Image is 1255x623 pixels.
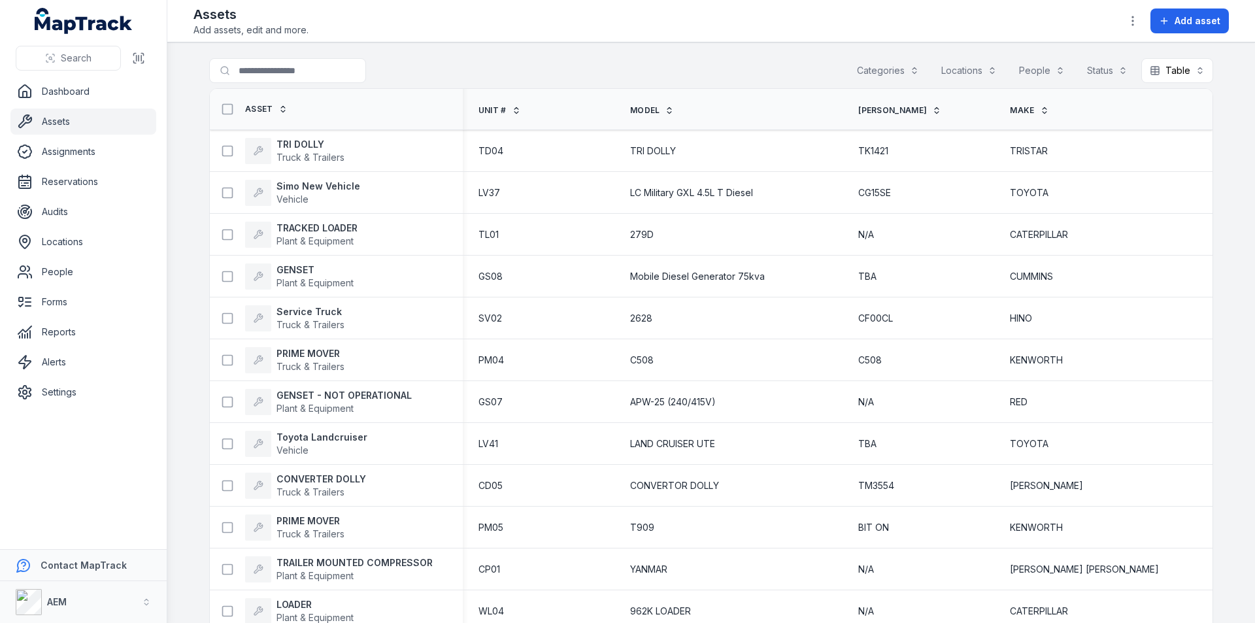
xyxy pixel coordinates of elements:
span: TRISTAR [1010,144,1048,158]
span: PM05 [478,521,503,534]
strong: PRIME MOVER [276,347,344,360]
span: APW-25 (240/415V) [630,396,716,409]
a: Forms [10,289,156,315]
span: 962K LOADER [630,605,691,618]
span: RED [1010,396,1028,409]
strong: AEM [47,596,67,607]
span: KENWORTH [1010,521,1063,534]
span: Model [630,105,660,116]
a: Service TruckTruck & Trailers [245,305,344,331]
span: CONVERTOR DOLLY [630,479,719,492]
strong: Toyota Landcruiser [276,431,367,444]
strong: TRI DOLLY [276,138,344,151]
strong: Contact MapTrack [41,560,127,571]
a: TRI DOLLYTruck & Trailers [245,138,344,164]
span: LV41 [478,437,498,450]
span: Truck & Trailers [276,152,344,163]
span: TBA [858,437,877,450]
strong: LOADER [276,598,354,611]
a: Audits [10,199,156,225]
span: Mobile Diesel Generator 75kva [630,270,765,283]
span: N/A [858,396,874,409]
button: Table [1141,58,1213,83]
span: LAND CRUISER UTE [630,437,715,450]
span: Add assets, edit and more. [193,24,309,37]
span: GS07 [478,396,503,409]
a: MapTrack [35,8,133,34]
span: TBA [858,270,877,283]
span: Make [1010,105,1034,116]
a: GENSET - NOT OPERATIONALPlant & Equipment [245,389,412,415]
span: SV02 [478,312,502,325]
span: C508 [858,354,882,367]
button: Status [1079,58,1136,83]
strong: TRAILER MOUNTED COMPRESSOR [276,556,433,569]
a: CONVERTER DOLLYTruck & Trailers [245,473,366,499]
span: CUMMINS [1010,270,1053,283]
a: Make [1010,105,1048,116]
button: Add asset [1150,8,1229,33]
span: TD04 [478,144,503,158]
a: Alerts [10,349,156,375]
span: HINO [1010,312,1032,325]
span: KENWORTH [1010,354,1063,367]
strong: GENSET - NOT OPERATIONAL [276,389,412,402]
strong: PRIME MOVER [276,514,344,528]
a: Reservations [10,169,156,195]
span: C508 [630,354,654,367]
span: TM3554 [858,479,894,492]
h2: Assets [193,5,309,24]
span: [PERSON_NAME] [858,105,927,116]
a: Simo New VehicleVehicle [245,180,360,206]
span: Add asset [1175,14,1220,27]
a: People [10,259,156,285]
span: 279D [630,228,654,241]
strong: CONVERTER DOLLY [276,473,366,486]
span: Truck & Trailers [276,319,344,330]
span: CATERPILLAR [1010,228,1068,241]
span: GS08 [478,270,503,283]
span: Plant & Equipment [276,235,354,246]
span: CF00CL [858,312,893,325]
span: CG15SE [858,186,891,199]
span: Plant & Equipment [276,277,354,288]
span: TL01 [478,228,499,241]
strong: Service Truck [276,305,344,318]
span: YANMAR [630,563,667,576]
a: [PERSON_NAME] [858,105,941,116]
a: Assignments [10,139,156,165]
span: T909 [630,521,654,534]
a: TRAILER MOUNTED COMPRESSORPlant & Equipment [245,556,433,582]
span: Plant & Equipment [276,570,354,581]
strong: TRACKED LOADER [276,222,358,235]
span: Vehicle [276,194,309,205]
span: Plant & Equipment [276,403,354,414]
a: GENSETPlant & Equipment [245,263,354,290]
span: CD05 [478,479,503,492]
span: PM04 [478,354,504,367]
span: Unit # [478,105,507,116]
a: Unit # [478,105,521,116]
a: Asset [245,104,288,114]
a: PRIME MOVERTruck & Trailers [245,514,344,541]
strong: GENSET [276,263,354,277]
span: 2628 [630,312,652,325]
span: [PERSON_NAME] [1010,479,1083,492]
button: Locations [933,58,1005,83]
span: BIT ON [858,521,889,534]
button: Search [16,46,121,71]
a: Toyota LandcruiserVehicle [245,431,367,457]
span: TOYOTA [1010,186,1048,199]
span: [PERSON_NAME] [PERSON_NAME] [1010,563,1159,576]
span: Asset [245,104,273,114]
span: WL04 [478,605,504,618]
a: Settings [10,379,156,405]
button: People [1011,58,1073,83]
span: Search [61,52,92,65]
span: TRI DOLLY [630,144,676,158]
span: LV37 [478,186,500,199]
span: Plant & Equipment [276,612,354,623]
span: Truck & Trailers [276,486,344,497]
button: Categories [848,58,928,83]
span: CATERPILLAR [1010,605,1068,618]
